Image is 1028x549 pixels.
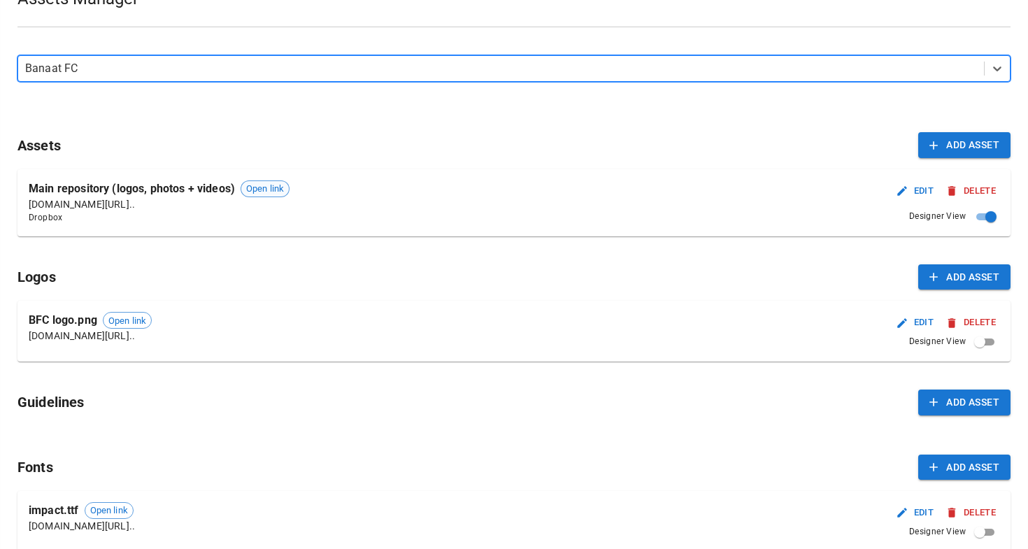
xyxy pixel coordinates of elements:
span: Designer View [909,525,966,539]
span: Dropbox [29,211,290,225]
h6: Logos [17,266,56,288]
div: Open link [85,502,134,519]
div: Open link [103,312,152,329]
span: Open link [241,182,289,196]
button: Add Asset [918,390,1011,415]
p: [DOMAIN_NAME][URL].. [29,329,152,343]
span: Open link [85,504,133,518]
h6: Guidelines [17,391,85,413]
button: Delete [943,312,999,334]
button: Add Asset [918,132,1011,158]
p: BFC logo.png [29,312,97,329]
button: Add Asset [918,455,1011,480]
p: [DOMAIN_NAME][URL].. [29,197,290,211]
p: impact.ttf [29,502,79,519]
button: Delete [943,502,999,524]
div: Open link [241,180,290,197]
p: [DOMAIN_NAME][URL].. [29,519,135,533]
h6: Fonts [17,456,53,478]
button: Add Asset [918,264,1011,290]
span: Open link [103,314,151,328]
button: Delete [943,180,999,202]
span: Designer View [909,210,966,224]
button: Edit [893,502,938,524]
button: Edit [893,312,938,334]
span: Designer View [909,335,966,349]
button: Edit [893,180,938,202]
p: Main repository (logos, photos + videos) [29,180,235,197]
h6: Assets [17,134,61,157]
